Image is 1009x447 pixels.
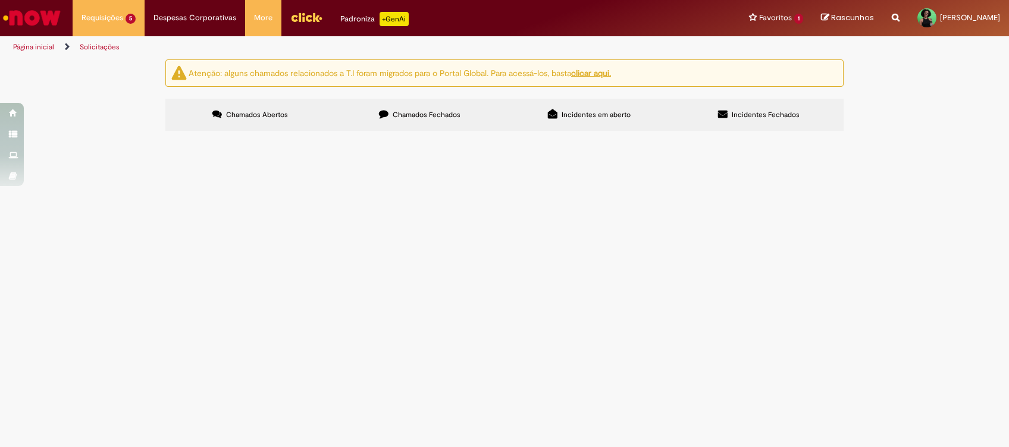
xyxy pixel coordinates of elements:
ng-bind-html: Atenção: alguns chamados relacionados a T.I foram migrados para o Portal Global. Para acessá-los,... [189,67,611,78]
img: ServiceNow [1,6,62,30]
span: 1 [794,14,803,24]
span: Requisições [82,12,123,24]
ul: Trilhas de página [9,36,664,58]
a: Página inicial [13,42,54,52]
span: More [254,12,272,24]
span: 5 [126,14,136,24]
a: Solicitações [80,42,120,52]
span: Chamados Fechados [393,110,460,119]
span: [PERSON_NAME] [940,12,1000,23]
span: Despesas Corporativas [153,12,236,24]
span: Incidentes em aberto [562,110,631,119]
a: clicar aqui. [571,67,611,78]
img: click_logo_yellow_360x200.png [290,8,322,26]
div: Padroniza [340,12,409,26]
p: +GenAi [380,12,409,26]
span: Incidentes Fechados [732,110,800,119]
span: Chamados Abertos [226,110,288,119]
span: Rascunhos [831,12,874,23]
a: Rascunhos [821,12,874,24]
span: Favoritos [759,12,792,24]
